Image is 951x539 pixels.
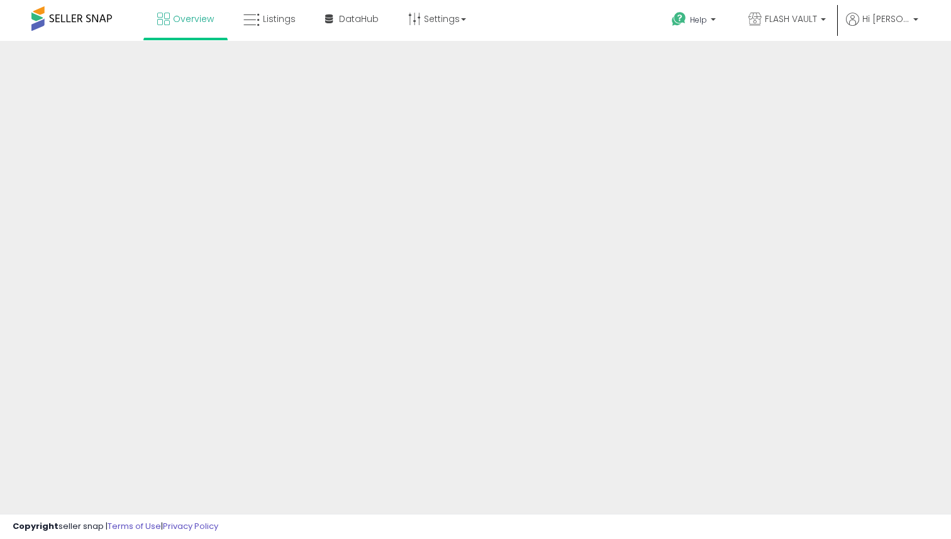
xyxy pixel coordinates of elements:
[662,2,728,41] a: Help
[108,520,161,532] a: Terms of Use
[846,13,918,41] a: Hi [PERSON_NAME]
[173,13,214,25] span: Overview
[13,521,218,533] div: seller snap | |
[690,14,707,25] span: Help
[163,520,218,532] a: Privacy Policy
[671,11,687,27] i: Get Help
[263,13,296,25] span: Listings
[862,13,909,25] span: Hi [PERSON_NAME]
[13,520,58,532] strong: Copyright
[339,13,379,25] span: DataHub
[765,13,817,25] span: FLASH VAULT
